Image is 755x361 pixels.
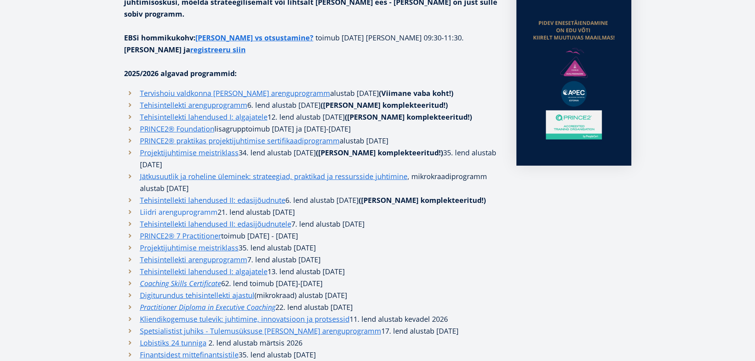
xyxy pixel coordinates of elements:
[124,242,501,254] li: 35. lend alustab [DATE]
[275,302,283,312] i: 22
[124,230,501,242] li: toimub [DATE] - [DATE]
[124,135,501,147] li: alustab [DATE]
[140,87,330,99] a: Tervishoiu valdkonna [PERSON_NAME] arenguprogramm
[190,44,246,55] a: registreeru siin
[140,242,239,254] a: Projektijuhtimise meistriklass
[345,112,472,122] strong: ([PERSON_NAME] komplekteeritud!)
[140,170,407,182] a: Jätkusuutlik ja roheline üleminek: strateegiad, praktikad ja ressursside juhtimine
[124,111,501,123] li: 12. lend alustab [DATE]
[140,218,291,230] a: Tehisintellekti lahendused II: edasijõudnutele
[140,313,350,325] a: Kliendikogemuse tulevik: juhtimine, innovatsioon ja protsessid
[140,301,275,313] a: Practitioner Diploma in Executive Coaching
[124,123,501,135] li: toimub [DATE] ja [DATE]-[DATE]
[195,32,313,44] a: [PERSON_NAME] vs otsustamine?
[140,325,381,337] a: Spetsialistist juhiks - Tulemusüksuse [PERSON_NAME] arenguprogramm
[124,147,501,170] li: 34. lend alustab [DATE] 35. lend alustab [DATE]
[316,148,443,157] strong: ([PERSON_NAME] komplekteeritud!)
[124,277,501,289] li: 62. lend toimub [DATE]-[DATE]
[124,254,501,265] li: 7. lend alustab [DATE]
[124,265,501,277] li: 13. lend alustab [DATE]
[124,194,501,206] li: 6. lend alustab [DATE]
[140,99,247,111] a: Tehisintellekti arenguprogramm
[359,195,486,205] strong: ([PERSON_NAME] komplekteeritud!)
[124,99,501,111] li: 6. lend alustab [DATE]
[214,124,246,134] span: lisagrupp
[124,301,501,313] li: . lend alustab [DATE]
[124,325,501,337] li: 17. lend alustab [DATE]
[140,277,221,289] a: Coaching Skills Certificate
[124,313,501,325] li: 11. lend alustab kevadel 2026
[124,32,501,55] p: toimub [DATE] [PERSON_NAME] 09:30-11:30.
[140,349,239,361] a: Finantsidest mittefinantsistile
[140,135,340,147] a: PRINCE2® praktikas projektijuhtimise sertifikaadiprogramm
[140,254,247,265] a: Tehisintellekti arenguprogramm
[124,33,315,42] strong: EBSi hommikukohv:
[124,45,246,54] strong: [PERSON_NAME] ja
[124,170,501,194] li: , mikrokraadiprogramm alustab [DATE]
[140,302,275,312] em: Practitioner Diploma in Executive Coaching
[140,206,218,218] a: Liidri arenguprogramm
[140,279,221,288] em: Coaching Skills Certificate
[124,206,501,218] li: 21. lend alustab [DATE]
[140,147,239,159] a: Projektijuhtimise meistriklass
[124,337,501,349] li: 2. lend alustab märtsis 2026
[140,289,254,301] a: Digiturundus tehisintellekti ajastul
[124,69,237,78] strong: 2025/2026 algavad programmid:
[140,230,221,242] a: PRINCE2® 7 Practitioner
[140,111,268,123] a: Tehisintellekti lahendused I: algajatele
[124,289,501,301] li: (mikrokraad) alustab [DATE]
[321,100,448,110] strong: ([PERSON_NAME] komplekteeritud!)
[140,337,206,349] a: Lobistiks 24 tunniga
[124,87,501,99] li: alustab [DATE]
[124,349,501,361] li: 35. lend alustab [DATE]
[140,265,268,277] a: Tehisintellekti lahendused I: algajatele
[124,218,501,230] li: 7. lend alustab [DATE]
[379,88,453,98] strong: (Viimane vaba koht!)
[140,194,285,206] a: Tehisintellekti lahendused II: edasijõudnute
[140,123,214,135] a: PRINCE2® Foundation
